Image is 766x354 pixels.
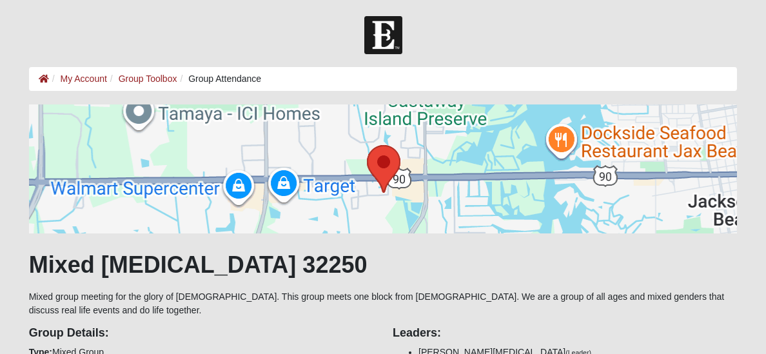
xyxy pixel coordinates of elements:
a: My Account [60,74,106,84]
h1: Mixed [MEDICAL_DATA] 32250 [29,251,738,279]
h4: Leaders: [393,326,737,340]
h4: Group Details: [29,326,373,340]
a: Group Toolbox [119,74,177,84]
li: Group Attendance [177,72,261,86]
img: Church of Eleven22 Logo [364,16,402,54]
